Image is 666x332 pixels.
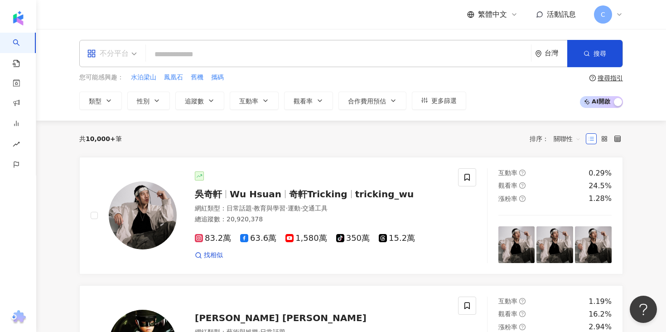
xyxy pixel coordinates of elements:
span: question-circle [519,170,526,176]
div: 總追蹤數 ： 20,920,378 [195,215,447,224]
div: 網紅類型 ： [195,204,447,213]
span: 類型 [89,98,101,105]
span: [PERSON_NAME] [PERSON_NAME] [195,312,367,323]
span: 漲粉率 [498,323,517,331]
button: 追蹤數 [175,92,224,110]
img: post-image [498,226,535,263]
span: tricking_wu [355,189,414,200]
span: question-circle [519,324,526,330]
span: 舊機 [191,73,203,82]
div: 2.94% [589,322,612,332]
span: 攜碼 [211,73,224,82]
span: question-circle [519,195,526,202]
div: 不分平台 [87,46,129,61]
span: 教育與學習 [254,205,285,212]
span: 吳奇軒 [195,189,222,200]
span: 更多篩選 [431,97,457,104]
div: 1.28% [589,194,612,204]
button: 攜碼 [211,73,224,83]
span: 水泊梁山 [131,73,156,82]
span: question-circle [519,298,526,304]
span: 觀看率 [294,98,313,105]
span: Wu Hsuan [230,189,281,200]
span: 10,000+ [86,135,116,142]
span: 互動率 [498,298,517,305]
a: KOL Avatar吳奇軒Wu Hsuan奇軒Trickingtricking_wu網紅類型：日常話題·教育與學習·運動·交通工具總追蹤數：20,920,37883.2萬63.6萬1,580萬3... [79,157,623,274]
button: 更多篩選 [412,92,466,110]
span: 漲粉率 [498,195,517,202]
span: 1,580萬 [285,234,327,243]
span: 奇軒Tricking [289,189,347,200]
span: 運動 [288,205,300,212]
button: 合作費用預估 [338,92,406,110]
span: 活動訊息 [547,10,576,19]
span: 15.2萬 [379,234,415,243]
span: 交通工具 [302,205,328,212]
span: rise [13,135,20,156]
span: 互動率 [498,169,517,176]
div: 搜尋指引 [598,74,623,82]
button: 互動率 [230,92,279,110]
span: 83.2萬 [195,234,231,243]
button: 水泊梁山 [130,73,157,83]
span: question-circle [589,75,596,81]
span: question-circle [519,311,526,317]
a: search [13,33,31,68]
iframe: Help Scout Beacon - Open [630,296,657,323]
span: 日常話題 [227,205,252,212]
button: 類型 [79,92,122,110]
button: 性別 [127,92,170,110]
button: 觀看率 [284,92,333,110]
span: 搜尋 [594,50,606,57]
button: 舊機 [190,73,204,83]
span: · [252,205,254,212]
img: logo icon [11,11,25,25]
span: 找相似 [204,251,223,260]
span: 性別 [137,98,150,105]
span: 追蹤數 [185,98,204,105]
span: 合作費用預估 [348,98,386,105]
div: 排序： [530,132,586,146]
div: 16.2% [589,309,612,319]
span: question-circle [519,182,526,189]
span: 350萬 [336,234,370,243]
div: 0.29% [589,168,612,178]
span: 您可能感興趣： [79,73,124,82]
img: chrome extension [10,310,27,325]
span: 觀看率 [498,310,517,317]
span: · [300,205,302,212]
a: 找相似 [195,251,223,260]
img: post-image [575,226,612,263]
div: 台灣 [545,49,567,57]
span: 繁體中文 [478,10,507,20]
span: 互動率 [239,98,258,105]
button: 鳳凰石 [164,73,183,83]
span: appstore [87,49,96,58]
span: 63.6萬 [240,234,276,243]
span: 觀看率 [498,182,517,189]
span: C [601,10,605,20]
span: 鳳凰石 [164,73,183,82]
img: post-image [536,226,573,263]
button: 搜尋 [567,40,623,67]
span: environment [535,50,542,57]
span: · [285,205,287,212]
div: 24.5% [589,181,612,191]
img: KOL Avatar [109,181,177,249]
div: 共 筆 [79,135,122,142]
span: 關聯性 [554,132,581,146]
div: 1.19% [589,297,612,307]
